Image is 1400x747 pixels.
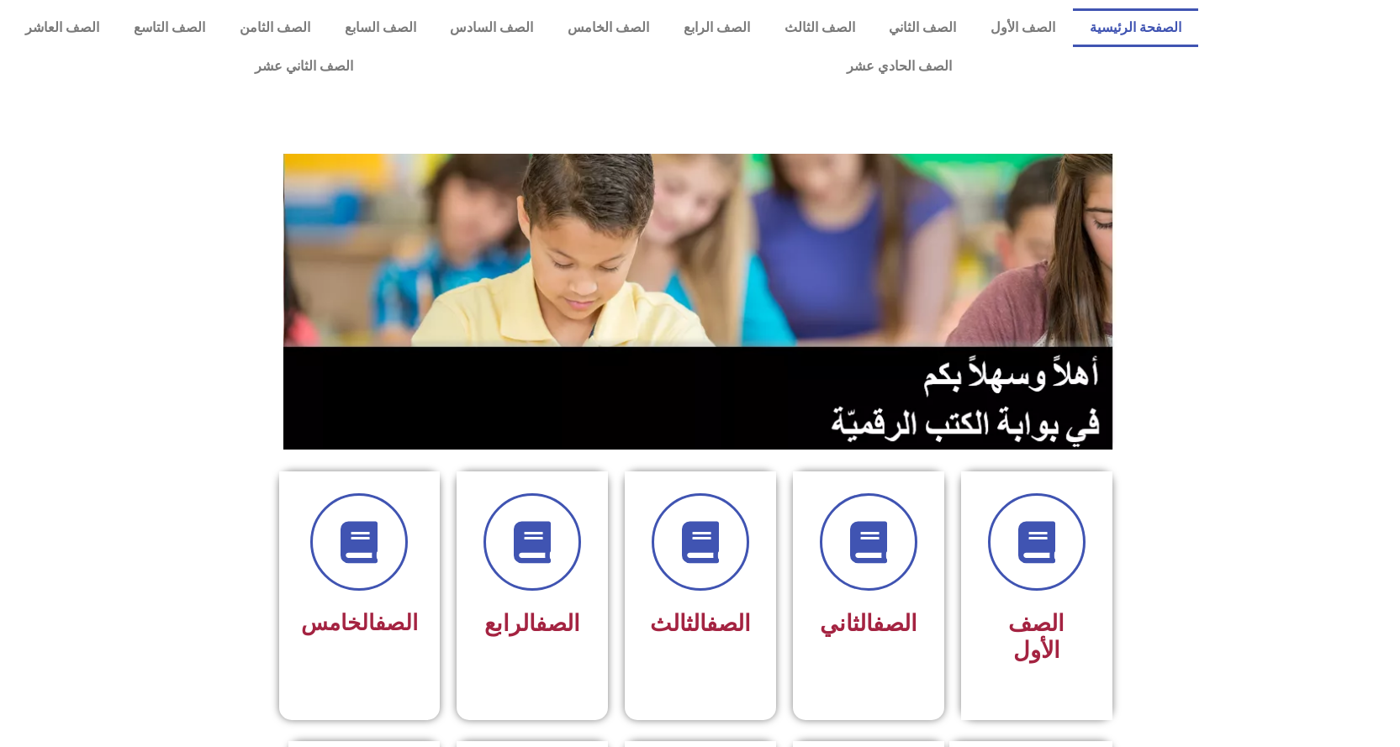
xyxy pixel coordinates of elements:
[600,47,1199,86] a: الصف الحادي عشر
[433,8,551,47] a: الصف السادس
[327,8,433,47] a: الصف السابع
[873,610,917,637] a: الصف
[650,610,751,637] span: الثالث
[8,8,117,47] a: الصف العاشر
[1073,8,1199,47] a: الصفحة الرئيسية
[974,8,1073,47] a: الصف الأول
[223,8,328,47] a: الصف الثامن
[1008,610,1065,664] span: الصف الأول
[484,610,580,637] span: الرابع
[820,610,917,637] span: الثاني
[117,8,223,47] a: الصف التاسع
[375,610,418,635] a: الصف
[301,610,418,635] span: الخامس
[8,47,600,86] a: الصف الثاني عشر
[667,8,768,47] a: الصف الرابع
[551,8,667,47] a: الصف الخامس
[536,610,580,637] a: الصف
[872,8,974,47] a: الصف الثاني
[767,8,872,47] a: الصف الثالث
[706,610,751,637] a: الصف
